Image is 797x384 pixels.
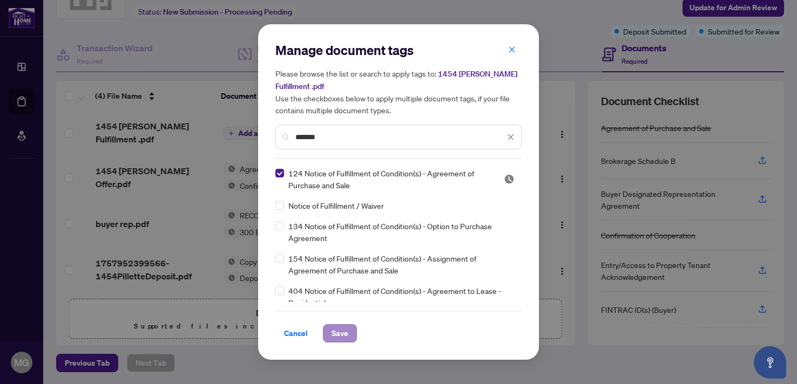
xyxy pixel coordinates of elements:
[288,167,491,191] span: 124 Notice of Fulfillment of Condition(s) - Agreement of Purchase and Sale
[323,324,357,342] button: Save
[275,324,316,342] button: Cancel
[275,42,522,59] h2: Manage document tags
[508,46,516,53] span: close
[504,174,515,184] span: Pending Review
[288,252,515,276] span: 154 Notice of Fulfillment of Condition(s) - Assignment of Agreement of Purchase and Sale
[754,346,786,379] button: Open asap
[288,220,515,244] span: 134 Notice of Fulfillment of Condition(s) - Option to Purchase Agreement
[275,67,522,116] h5: Please browse the list or search to apply tags to: Use the checkboxes below to apply multiple doc...
[284,325,308,342] span: Cancel
[504,174,515,184] img: status
[288,285,515,308] span: 404 Notice of Fulfillment of Condition(s) - Agreement to Lease - Residential
[332,325,348,342] span: Save
[507,133,515,141] span: close
[288,200,384,211] span: Notice of Fulfillment / Waiver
